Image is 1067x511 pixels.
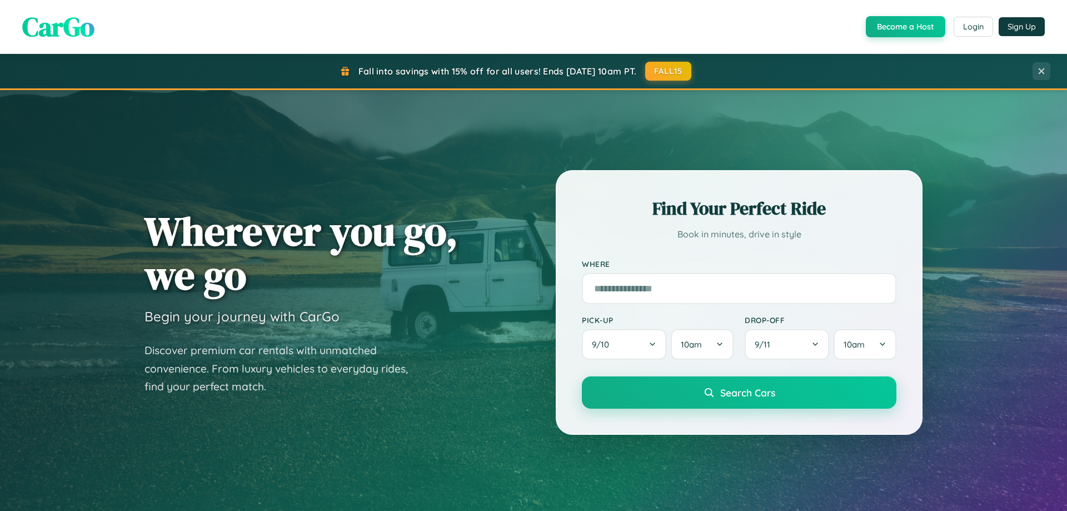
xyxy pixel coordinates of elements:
[582,259,896,269] label: Where
[844,339,865,350] span: 10am
[582,329,666,360] button: 9/10
[144,341,422,396] p: Discover premium car rentals with unmatched convenience. From luxury vehicles to everyday rides, ...
[999,17,1045,36] button: Sign Up
[592,339,615,350] span: 9 / 10
[144,209,458,297] h1: Wherever you go, we go
[866,16,945,37] button: Become a Host
[954,17,993,37] button: Login
[720,386,775,399] span: Search Cars
[755,339,776,350] span: 9 / 11
[671,329,734,360] button: 10am
[582,315,734,325] label: Pick-up
[645,62,692,81] button: FALL15
[582,226,896,242] p: Book in minutes, drive in style
[745,315,896,325] label: Drop-off
[144,308,340,325] h3: Begin your journey with CarGo
[358,66,637,77] span: Fall into savings with 15% off for all users! Ends [DATE] 10am PT.
[582,376,896,409] button: Search Cars
[681,339,702,350] span: 10am
[834,329,896,360] button: 10am
[22,8,94,45] span: CarGo
[582,196,896,221] h2: Find Your Perfect Ride
[745,329,829,360] button: 9/11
